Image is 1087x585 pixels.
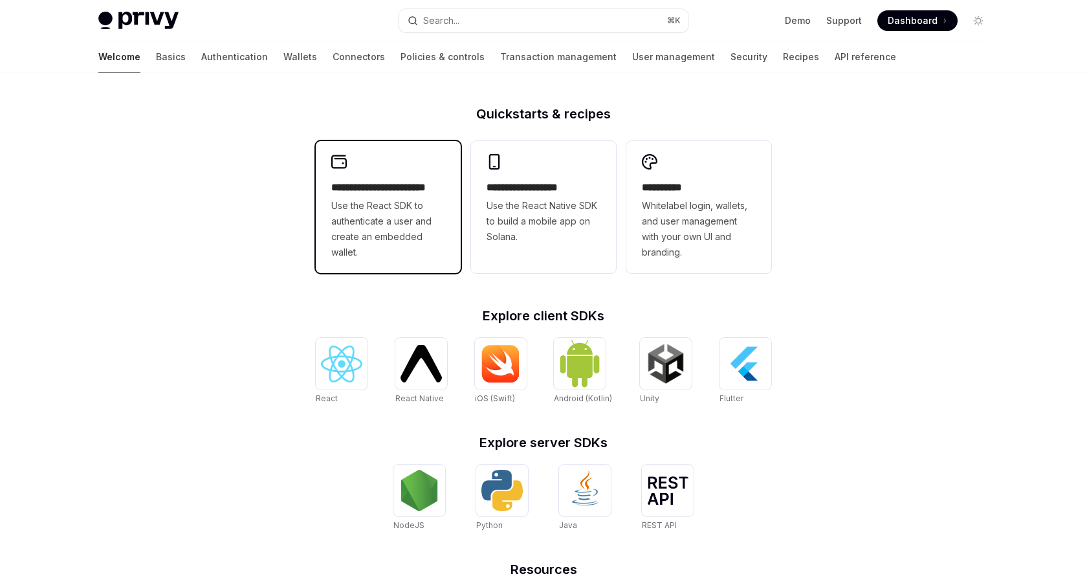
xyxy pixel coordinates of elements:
span: ⌘ K [667,16,681,26]
img: Python [481,470,523,511]
a: Policies & controls [401,41,485,72]
span: Whitelabel login, wallets, and user management with your own UI and branding. [642,198,756,260]
h2: Resources [316,563,771,576]
a: React NativeReact Native [395,338,447,405]
a: iOS (Swift)iOS (Swift) [475,338,527,405]
span: NodeJS [393,520,424,530]
img: React Native [401,345,442,382]
a: Android (Kotlin)Android (Kotlin) [554,338,612,405]
a: Security [730,41,767,72]
img: Android (Kotlin) [559,339,600,388]
a: ReactReact [316,338,368,405]
img: light logo [98,12,179,30]
img: Java [564,470,606,511]
span: Android (Kotlin) [554,393,612,403]
a: Transaction management [500,41,617,72]
img: NodeJS [399,470,440,511]
div: Search... [423,13,459,28]
a: JavaJava [559,465,611,532]
span: Dashboard [888,14,938,27]
a: REST APIREST API [642,465,694,532]
a: **** **** **** ***Use the React Native SDK to build a mobile app on Solana. [471,141,616,273]
span: Python [476,520,503,530]
a: Authentication [201,41,268,72]
button: Open search [399,9,688,32]
a: Dashboard [877,10,958,31]
img: React [321,346,362,382]
span: Unity [640,393,659,403]
a: UnityUnity [640,338,692,405]
a: Demo [785,14,811,27]
h2: Explore client SDKs [316,309,771,322]
span: Java [559,520,577,530]
a: API reference [835,41,896,72]
a: Wallets [283,41,317,72]
a: Support [826,14,862,27]
span: iOS (Swift) [475,393,515,403]
a: Connectors [333,41,385,72]
img: iOS (Swift) [480,344,522,383]
span: React Native [395,393,444,403]
img: Flutter [725,343,766,384]
button: Toggle dark mode [968,10,989,31]
a: NodeJSNodeJS [393,465,445,532]
a: FlutterFlutter [719,338,771,405]
a: PythonPython [476,465,528,532]
span: REST API [642,520,677,530]
span: React [316,393,338,403]
a: Basics [156,41,186,72]
span: Flutter [719,393,743,403]
img: Unity [645,343,686,384]
span: Use the React Native SDK to build a mobile app on Solana. [487,198,600,245]
h2: Explore server SDKs [316,436,771,449]
a: Recipes [783,41,819,72]
img: REST API [647,476,688,505]
a: Welcome [98,41,140,72]
span: Use the React SDK to authenticate a user and create an embedded wallet. [331,198,445,260]
a: **** *****Whitelabel login, wallets, and user management with your own UI and branding. [626,141,771,273]
a: User management [632,41,715,72]
h2: Quickstarts & recipes [316,107,771,120]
